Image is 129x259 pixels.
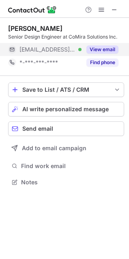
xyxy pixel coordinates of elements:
span: Send email [22,125,53,132]
button: Send email [8,121,124,136]
button: Reveal Button [86,58,118,67]
button: save-profile-one-click [8,82,124,97]
div: Save to List / ATS / CRM [22,86,110,93]
div: Senior Design Engineer at CoMira Solutions Inc. [8,33,124,41]
button: AI write personalized message [8,102,124,117]
span: Find work email [21,162,121,170]
button: Reveal Button [86,45,118,54]
button: Add to email campaign [8,141,124,155]
span: Add to email campaign [22,145,86,151]
span: [EMAIL_ADDRESS][DOMAIN_NAME] [19,46,75,53]
img: ContactOut v5.3.10 [8,5,57,15]
div: [PERSON_NAME] [8,24,62,32]
button: Notes [8,177,124,188]
button: Find work email [8,160,124,172]
span: Notes [21,179,121,186]
span: AI write personalized message [22,106,109,112]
